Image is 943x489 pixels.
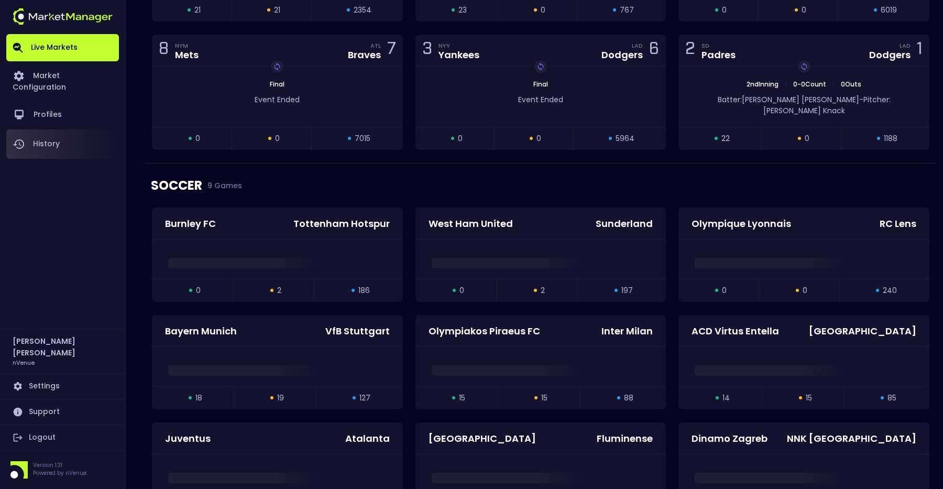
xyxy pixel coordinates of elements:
[803,285,807,296] span: 0
[790,80,829,89] span: 0 - 0 Count
[649,41,659,60] div: 6
[787,434,916,443] div: NNK [GEOGRAPHIC_DATA]
[195,133,200,144] span: 0
[355,133,370,144] span: 7015
[722,285,727,296] span: 0
[13,358,35,366] h3: nVenue
[277,285,281,296] span: 2
[601,50,643,60] div: Dodgers
[267,80,288,89] span: Final
[359,393,370,404] span: 127
[883,285,897,296] span: 240
[859,94,863,105] span: -
[530,80,551,89] span: Final
[632,41,643,50] div: LAD
[348,50,381,60] div: Braves
[869,50,911,60] div: Dodgers
[165,219,216,229] div: Burnley FC
[806,393,812,404] span: 15
[541,393,547,404] span: 15
[370,41,381,50] div: ATL
[800,62,808,71] img: replayImg
[345,434,390,443] div: Atalanta
[722,393,730,404] span: 14
[151,164,930,208] div: SOCCER
[429,327,540,336] div: Olympiakos Piraeus FC
[616,133,634,144] span: 5964
[354,5,371,16] span: 2354
[165,434,211,443] div: Juventus
[459,285,464,296] span: 0
[275,133,280,144] span: 0
[6,100,119,129] a: Profiles
[900,41,911,50] div: LAD
[722,5,727,16] span: 0
[175,50,199,60] div: Mets
[194,5,201,16] span: 21
[33,461,86,469] p: Version 1.31
[829,80,838,89] span: |
[175,41,199,50] div: NYM
[805,133,809,144] span: 0
[541,285,545,296] span: 2
[277,393,284,404] span: 19
[325,327,390,336] div: VfB Stuttgart
[202,181,242,190] span: 9 Games
[458,5,467,16] span: 23
[458,133,463,144] span: 0
[6,129,119,159] a: History
[692,219,791,229] div: Olympique Lyonnais
[809,327,916,336] div: [GEOGRAPHIC_DATA]
[196,285,201,296] span: 0
[718,94,859,105] span: Batter: [PERSON_NAME] [PERSON_NAME]
[195,393,202,404] span: 18
[438,41,479,50] div: NYY
[6,399,119,425] a: Support
[782,80,790,89] span: |
[917,41,923,60] div: 1
[541,5,545,16] span: 0
[6,61,119,100] a: Market Configuration
[838,80,864,89] span: 0 Outs
[802,5,806,16] span: 0
[881,5,897,16] span: 6019
[165,327,237,336] div: Bayern Munich
[13,8,113,25] img: logo
[293,219,390,229] div: Tottenham Hotspur
[685,41,695,60] div: 2
[880,219,916,229] div: RC Lens
[422,41,432,60] div: 3
[721,133,730,144] span: 22
[887,393,896,404] span: 85
[621,285,633,296] span: 197
[6,425,119,450] a: Logout
[273,62,281,71] img: replayImg
[33,469,86,477] p: Powered by nVenue
[692,434,767,443] div: Dinamo Zagreb
[358,285,370,296] span: 186
[620,5,634,16] span: 767
[701,41,736,50] div: SD
[159,41,169,60] div: 8
[6,461,119,479] div: Version 1.31Powered by nVenue
[6,34,119,61] a: Live Markets
[763,94,891,116] span: Pitcher: [PERSON_NAME] Knack
[13,335,113,358] h2: [PERSON_NAME] [PERSON_NAME]
[387,41,396,60] div: 7
[536,133,541,144] span: 0
[596,219,653,229] div: Sunderland
[624,393,633,404] span: 88
[459,393,465,404] span: 15
[692,327,779,336] div: ACD Virtus Entella
[536,62,545,71] img: replayImg
[6,374,119,399] a: Settings
[597,434,653,443] div: Fluminense
[438,50,479,60] div: Yankees
[274,5,280,16] span: 21
[429,219,513,229] div: West Ham United
[429,434,536,443] div: [GEOGRAPHIC_DATA]
[884,133,897,144] span: 1188
[518,94,563,105] span: Event Ended
[701,50,736,60] div: Padres
[743,80,782,89] span: 2nd Inning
